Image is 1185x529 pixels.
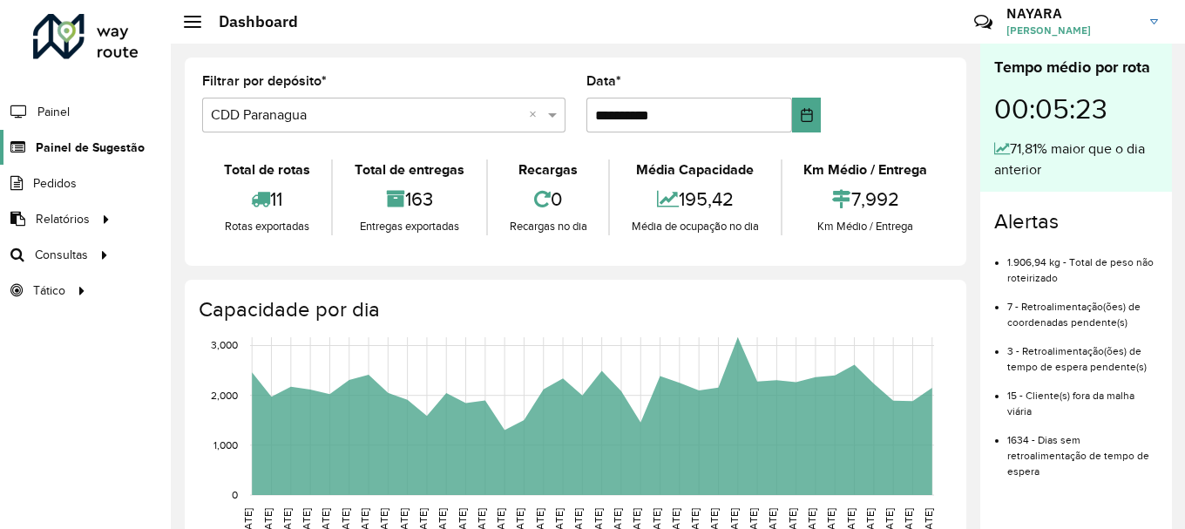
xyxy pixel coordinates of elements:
h3: NAYARA [1006,5,1137,22]
div: 7,992 [787,180,945,218]
li: 1.906,94 kg - Total de peso não roteirizado [1007,241,1158,286]
div: Recargas [492,159,604,180]
li: 7 - Retroalimentação(ões) de coordenadas pendente(s) [1007,286,1158,330]
div: Tempo médio por rota [994,56,1158,79]
li: 15 - Cliente(s) fora da malha viária [1007,375,1158,419]
div: Total de rotas [207,159,327,180]
div: 11 [207,180,327,218]
li: 3 - Retroalimentação(ões) de tempo de espera pendente(s) [1007,330,1158,375]
text: 3,000 [211,340,238,351]
span: Painel de Sugestão [36,139,145,157]
a: Contato Rápido [965,3,1002,41]
div: Km Médio / Entrega [787,159,945,180]
text: 2,000 [211,390,238,401]
div: Rotas exportadas [207,218,327,235]
span: Pedidos [33,174,77,193]
li: 1634 - Dias sem retroalimentação de tempo de espera [1007,419,1158,479]
span: Painel [37,103,70,121]
div: Total de entregas [337,159,481,180]
div: Km Médio / Entrega [787,218,945,235]
div: Entregas exportadas [337,218,481,235]
h4: Alertas [994,209,1158,234]
span: Consultas [35,246,88,264]
label: Data [586,71,621,92]
span: Clear all [529,105,544,125]
div: 00:05:23 [994,79,1158,139]
span: Tático [33,281,65,300]
text: 1,000 [213,439,238,451]
div: 163 [337,180,481,218]
label: Filtrar por depósito [202,71,327,92]
div: 71,81% maior que o dia anterior [994,139,1158,180]
div: Média de ocupação no dia [614,218,775,235]
span: Relatórios [36,210,90,228]
div: 195,42 [614,180,775,218]
div: Recargas no dia [492,218,604,235]
button: Choose Date [792,98,821,132]
h4: Capacidade por dia [199,297,949,322]
span: [PERSON_NAME] [1006,23,1137,38]
h2: Dashboard [201,12,298,31]
text: 0 [232,489,238,500]
div: 0 [492,180,604,218]
div: Média Capacidade [614,159,775,180]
